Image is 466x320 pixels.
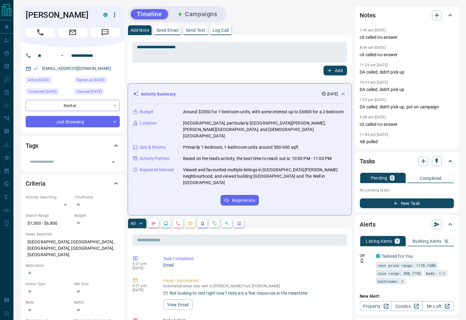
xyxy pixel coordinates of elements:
[360,186,454,195] p: No pending tasks
[28,77,50,83] span: Active [DATE]
[183,120,347,139] p: [GEOGRAPHIC_DATA], particularly [GEOGRAPHIC_DATA][PERSON_NAME], [PERSON_NAME][GEOGRAPHIC_DATA], a...
[422,301,454,311] a: Mr.Loft
[26,116,120,127] div: Just Browsing
[26,231,120,237] p: Areas Searched:
[26,10,94,20] h1: [PERSON_NAME]
[26,176,120,191] div: Criteria
[26,218,71,228] p: $1,300 - $6,800
[103,13,108,17] div: condos.ca
[221,195,259,205] button: Regenerate
[133,262,154,266] p: 6:21 pm
[74,300,120,305] p: Baths:
[90,27,120,37] span: Message
[360,34,454,41] p: cd called no answer
[360,301,391,311] a: Property
[420,176,442,180] p: Completed
[360,10,376,20] h2: Notes
[376,254,380,258] div: condos.ca
[26,179,46,188] h2: Criteria
[445,239,448,243] p: 0
[26,100,120,111] div: Renter
[141,91,176,97] p: Activity Summary
[74,77,120,85] div: Fri Jun 20 2025
[26,88,71,97] div: Thu Sep 11 2025
[186,28,205,32] p: Send Text
[378,278,404,284] span: bathrooms: 1
[360,69,454,75] p: DA called, didn't pick up
[26,263,120,268] p: Motivation:
[396,239,398,243] p: 1
[360,293,454,300] p: New Alert:
[76,89,102,95] span: Claimed [DATE]
[360,133,388,137] p: 11:49 pm [DATE]
[163,221,168,226] svg: Lead Browsing Activity
[26,77,71,85] div: Sat Sep 06 2025
[42,66,111,71] a: [EMAIL_ADDRESS][DOMAIN_NAME]
[183,167,347,186] p: Viewed and favourited multiple listings in [GEOGRAPHIC_DATA][PERSON_NAME] neighbourhood, and view...
[324,66,347,75] button: Add
[360,156,375,166] h2: Tasks
[74,195,120,200] p: Timeframe:
[360,139,454,145] p: AB pulled
[327,91,338,97] p: [DATE]
[26,27,55,37] span: Call
[360,86,454,93] p: DA called, didn't pick up
[34,67,38,71] svg: Email Verified
[183,109,344,115] p: Around $2000 for 1-bedroom units, with some interest up to $6800 for a 2-bedroom
[131,9,168,19] button: Timeline
[133,89,347,100] div: Activity Summary[DATE]
[28,89,57,95] span: Contacted [DATE]
[74,281,120,287] p: Min Size:
[360,104,454,110] p: DA called, didn't pick up, put on campaign
[237,221,242,226] svg: Agent Actions
[26,195,71,200] p: Actively Searching:
[163,278,345,284] p: Email - Automated
[176,221,181,226] svg: Calls
[378,262,436,268] span: rent price range: 1170,7480
[74,88,120,97] div: Fri Jun 20 2025
[360,253,372,259] p: Off
[76,77,105,83] span: Signed up [DATE]
[360,121,454,128] p: cd called no answer
[140,109,154,115] p: Budget
[378,270,421,276] span: size range: 308,1758
[413,239,442,243] p: Building Alerts
[26,300,71,305] p: Beds:
[140,167,174,173] p: Repeated Interest
[360,80,388,85] p: 10:35 am [DATE]
[183,155,332,162] p: Based on the lead's activity, the best time to reach out is: 10:00 PM - 11:00 PM
[360,98,386,102] p: 1:53 pm [DATE]
[391,301,423,311] a: Condos
[109,158,118,166] button: Open
[188,221,193,226] svg: Emails
[360,115,386,119] p: 9:58 am [DATE]
[382,254,413,259] a: Tailored For You
[225,221,229,226] svg: Opportunities
[140,144,166,151] p: Size & Rooms
[130,221,135,226] p: All
[183,144,299,151] p: Primarily 1-bedroom, 1-bathroom units around 500-600 sqft
[26,281,71,287] p: Home Type:
[58,27,87,37] span: Email
[360,63,388,67] p: 11:29 am [DATE]
[26,237,120,260] p: [GEOGRAPHIC_DATA], [GEOGRAPHIC_DATA], [GEOGRAPHIC_DATA], [GEOGRAPHIC_DATA], [GEOGRAPHIC_DATA]
[59,52,66,59] button: Open
[26,213,71,218] p: Search Range:
[212,221,217,226] svg: Requests
[200,221,205,226] svg: Listing Alerts
[391,176,394,180] p: 0
[360,8,454,23] div: Notes
[151,221,156,226] svg: Notes
[360,259,364,263] svg: Push Notification Only
[426,270,446,276] span: beds: 1-1
[360,220,376,229] h2: Alerts
[213,28,229,32] p: Log Call
[130,28,149,32] p: Add Note
[366,239,393,243] p: Listing Alerts
[163,256,345,262] p: Task Completed
[133,288,154,292] p: [DATE]
[163,284,345,288] p: Automated email was sent to [PERSON_NAME] from [PERSON_NAME]
[133,266,154,270] p: [DATE]
[133,284,154,288] p: 6:21 pm
[360,45,386,50] p: 8:44 am [DATE]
